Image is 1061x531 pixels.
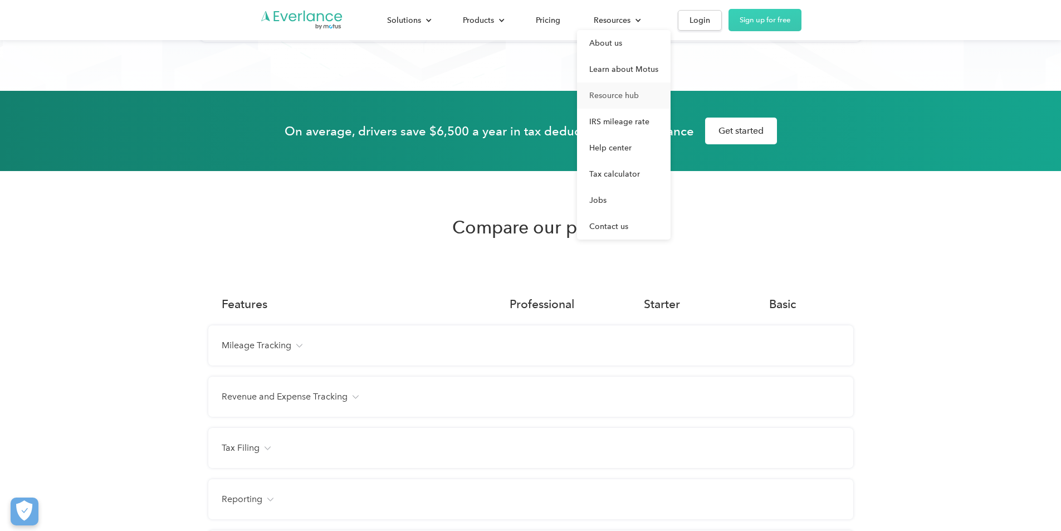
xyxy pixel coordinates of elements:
div: Starter [644,296,680,312]
a: Learn about Motus [577,56,671,82]
div: Solutions [376,11,441,30]
nav: Resources [577,30,671,240]
div: Basic [769,296,796,312]
div: Products [463,13,494,27]
a: Go to homepage [260,9,344,31]
a: Resource hub [577,82,671,109]
h4: Reporting [222,493,262,506]
div: Solutions [387,13,421,27]
div: Features [222,296,480,312]
a: Login [678,10,722,31]
div: On average, drivers save $6,500 a year in tax deductions with Everlance [285,123,694,139]
div: Professional [510,296,574,312]
a: Help center [577,135,671,161]
h4: Mileage Tracking [222,339,291,352]
h4: Revenue and Expense Tracking [222,390,348,403]
div: Products [452,11,514,30]
a: Sign up for free [728,9,801,31]
a: Pricing [525,11,571,30]
a: Tax calculator [577,161,671,187]
div: Resources [594,13,630,27]
a: Contact us [577,213,671,240]
a: IRS mileage rate [577,109,671,135]
a: About us [577,30,671,56]
h4: Tax Filing [222,441,260,455]
div: Resources [583,11,650,30]
button: Cookies Settings [11,498,38,525]
h2: Compare our plans [452,216,609,238]
a: Get started [705,118,777,144]
div: Login [690,13,710,27]
div: Pricing [536,13,560,27]
a: Jobs [577,187,671,213]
